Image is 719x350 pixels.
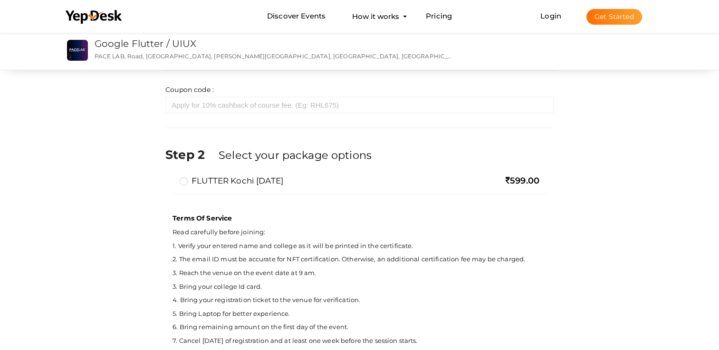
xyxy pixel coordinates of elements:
a: Discover Events [267,8,326,25]
label: Coupon code : [165,85,214,94]
p: 5. Bring Laptop for better experience. [173,309,546,318]
p: 3. Reach the venue on the event date at 9 am. [173,268,546,277]
button: How it works [349,8,402,25]
span: 599.00 [506,175,539,186]
p: 4. Bring your registration ticket to the venue for verification. [173,295,546,304]
p: 6. Bring remaining amount on the first day of the event. [173,322,546,332]
p: Terms Of Service [173,213,546,223]
label: FLUTTER Kochi [DATE] [180,175,283,186]
a: Pricing [426,8,452,25]
label: Select your package options [219,147,372,163]
button: Get Started [586,9,642,25]
p: 2. The email ID must be accurate for NFT certification. Otherwise, an additional certification fe... [173,255,546,264]
label: Step 2 [165,146,217,163]
p: 1. Verify your entered name and college as it will be printed in the certificate. [173,241,546,250]
a: Login [540,11,561,20]
input: Apply for 10% cashback of course fee. (Eg: RHL675) [165,97,554,113]
p: PACE LAB, Road, [GEOGRAPHIC_DATA], [PERSON_NAME][GEOGRAPHIC_DATA], [GEOGRAPHIC_DATA], [GEOGRAPHIC... [95,52,454,60]
p: Read carefully before joining: [173,228,546,237]
a: Google Flutter / UIUX [95,38,197,49]
img: ZNZGK5OI_small.png [67,40,88,61]
p: 3. Bring your college Id card. [173,282,546,291]
p: 7. Cancel [DATE] of registration and at least one week before the session starts. [173,336,546,345]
